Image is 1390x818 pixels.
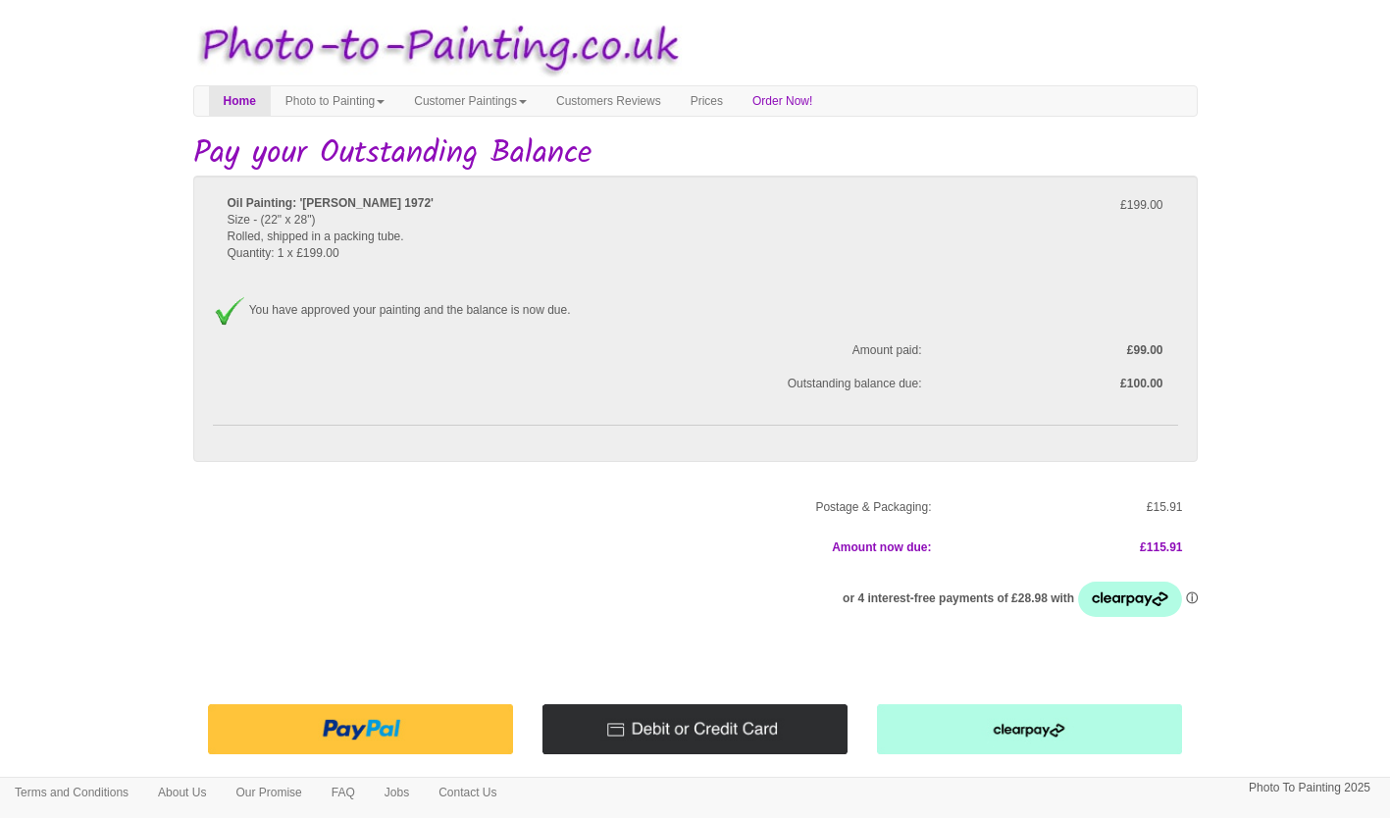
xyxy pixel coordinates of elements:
[213,342,937,392] span: Amount paid: Outstanding balance due:
[370,778,424,807] a: Jobs
[228,196,434,210] b: Oil Painting: '[PERSON_NAME] 1972'
[424,778,511,807] a: Contact Us
[843,591,1077,605] span: or 4 interest-free payments of £28.98 with
[271,86,399,116] a: Photo to Painting
[193,136,1198,171] h1: Pay your Outstanding Balance
[208,704,513,754] img: Pay with PayPal
[183,10,686,85] img: Photo to Painting
[213,195,937,280] div: Size - (22" x 28") Rolled, shipped in a packing tube. Quantity: 1 x £199.00
[249,303,571,317] span: You have approved your painting and the balance is now due.
[399,86,541,116] a: Customer Paintings
[221,778,316,807] a: Our Promise
[961,497,1183,518] p: £15.91
[1249,778,1370,798] p: Photo To Painting 2025
[143,778,221,807] a: About Us
[1186,591,1198,605] a: Information - Opens a dialog
[317,778,370,807] a: FAQ
[961,537,1183,558] p: £115.91
[208,497,932,518] p: Postage & Packaging:
[738,86,827,116] a: Order Now!
[541,86,676,116] a: Customers Reviews
[877,704,1182,754] img: Pay with clearpay
[209,86,271,116] a: Home
[208,537,932,558] p: Amount now due:
[542,704,848,754] img: Pay with Credit/Debit card
[213,296,246,326] img: Approved
[937,342,1178,392] label: £99.00 £100.00
[952,195,1163,216] p: £199.00
[676,86,738,116] a: Prices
